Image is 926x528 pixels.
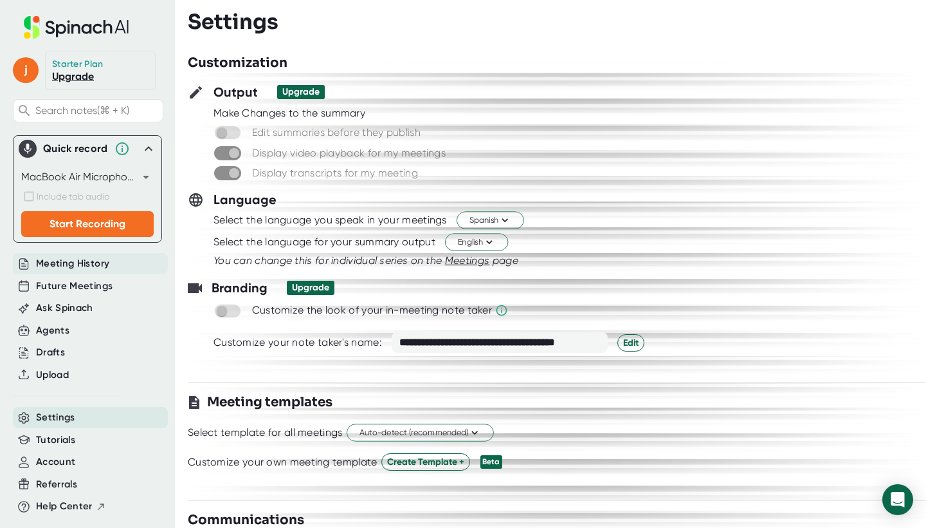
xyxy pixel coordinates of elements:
[188,10,278,34] h3: Settings
[469,214,511,227] span: Spanish
[213,190,277,209] h3: Language
[445,254,490,267] span: Meetings
[36,256,109,271] button: Meeting History
[36,368,69,382] button: Upload
[36,455,75,469] button: Account
[19,136,156,162] div: Quick record
[282,86,320,98] div: Upgrade
[50,218,125,230] span: Start Recording
[212,278,268,297] h3: Branding
[188,456,377,469] div: Customize your own meeting template
[381,453,470,471] button: Create Template +
[458,236,495,249] span: English
[36,345,65,360] button: Drafts
[13,57,39,83] span: j
[36,410,75,425] button: Settings
[359,427,481,439] span: Auto-detect (recommended)
[36,499,106,514] button: Help Center
[617,334,644,352] button: Edit
[252,147,446,160] div: Display video playback for my meetings
[36,323,69,338] button: Agents
[207,393,332,412] h3: Meeting templates
[213,236,435,249] div: Select the language for your summary output
[292,282,329,294] div: Upgrade
[36,279,113,294] button: Future Meetings
[36,301,93,316] button: Ask Spinach
[457,212,524,229] button: Spanish
[36,433,75,448] button: Tutorials
[213,254,518,267] i: You can change this for individual series on the page
[36,499,93,514] span: Help Center
[882,484,913,515] div: Open Intercom Messenger
[52,59,104,70] div: Starter Plan
[480,455,502,469] div: Beta
[37,191,109,202] span: Include tab audio
[35,104,129,117] span: Search notes (⌘ + K)
[252,167,418,180] div: Display transcripts for my meeting
[43,142,108,155] div: Quick record
[213,107,926,120] div: Make Changes to the summary
[36,477,77,492] button: Referrals
[252,126,421,139] div: Edit summaries before they publish
[213,214,447,227] div: Select the language you speak in your meetings
[213,82,258,102] h3: Output
[52,70,94,82] a: Upgrade
[188,53,287,73] h3: Customization
[347,424,494,442] button: Auto-detect (recommended)
[623,336,639,350] span: Edit
[213,336,382,349] div: Customize your note taker's name:
[387,455,464,469] span: Create Template +
[445,234,508,251] button: English
[445,253,490,269] button: Meetings
[21,167,154,187] div: MacBook Air Microphone
[252,304,492,317] div: Customize the look of your in-meeting note taker
[21,211,154,237] button: Start Recording
[188,426,343,439] div: Select template for all meetings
